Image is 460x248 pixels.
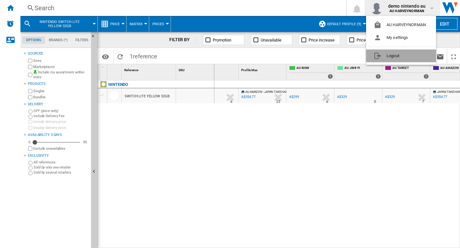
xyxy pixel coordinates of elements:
button: AU HARVEYNORMAN [366,19,436,31]
button: Logout [366,49,436,62]
button: My settings [366,31,436,44]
